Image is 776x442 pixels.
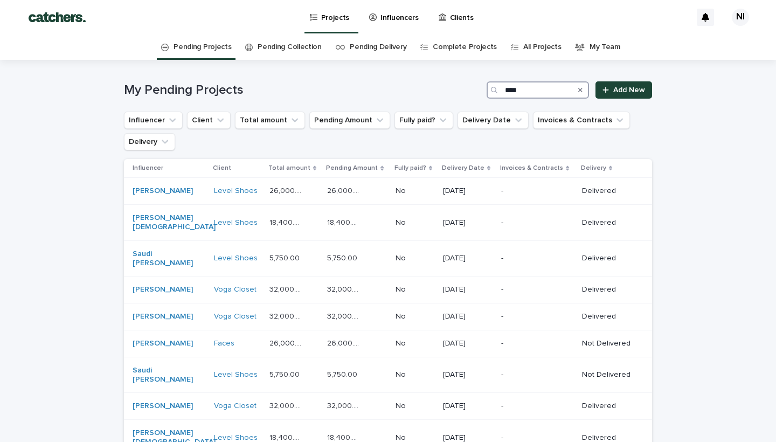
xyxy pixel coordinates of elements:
p: No [396,399,408,411]
button: Influencer [124,112,183,129]
a: Faces [214,339,234,348]
p: 26,000.00 [327,337,363,348]
p: 32,000.00 [327,399,363,411]
p: No [396,368,408,379]
p: 18,400.00 [269,216,306,227]
p: [DATE] [443,339,493,348]
p: Delivered [582,402,635,411]
p: - [501,218,569,227]
p: 32,000.00 [327,283,363,294]
a: [PERSON_NAME] [133,402,193,411]
p: Delivered [582,312,635,321]
p: 5,750.00 [269,368,302,379]
p: No [396,184,408,196]
tr: [PERSON_NAME] Faces 26,000.0026,000.00 26,000.0026,000.00 NoNo [DATE]-Not Delivered [124,330,652,357]
p: 32,000.00 [269,399,306,411]
button: Invoices & Contracts [533,112,630,129]
p: 5,750.00 [327,252,359,263]
button: Fully paid? [394,112,453,129]
a: Voga Closet [214,402,257,411]
p: 18,400.00 [327,216,363,227]
h1: My Pending Projects [124,82,482,98]
a: Level Shoes [214,254,258,263]
p: 26,000.00 [327,184,363,196]
p: Delivery [581,162,606,174]
p: - [501,187,569,196]
p: 26,000.00 [269,184,306,196]
p: Not Delivered [582,370,635,379]
button: Pending Amount [309,112,390,129]
p: [DATE] [443,285,493,294]
a: Pending Delivery [350,34,406,60]
p: [DATE] [443,402,493,411]
p: Not Delivered [582,339,635,348]
p: [DATE] [443,218,493,227]
p: No [396,310,408,321]
p: Pending Amount [326,162,378,174]
p: 32,000.00 [327,310,363,321]
p: No [396,283,408,294]
p: 32,000.00 [269,310,306,321]
p: 26,000.00 [269,337,306,348]
button: Delivery Date [458,112,529,129]
p: - [501,339,569,348]
p: 5,750.00 [269,252,302,263]
p: Invoices & Contracts [500,162,563,174]
a: Pending Collection [258,34,321,60]
tr: [PERSON_NAME] Level Shoes 26,000.0026,000.00 26,000.0026,000.00 NoNo [DATE]-Delivered [124,178,652,205]
p: Delivered [582,187,635,196]
button: Client [187,112,231,129]
p: [DATE] [443,254,493,263]
p: No [396,337,408,348]
button: Delivery [124,133,175,150]
a: Voga Closet [214,285,257,294]
a: [PERSON_NAME][DEMOGRAPHIC_DATA] [133,213,216,232]
p: - [501,402,569,411]
a: All Projects [523,34,561,60]
a: Saudi [PERSON_NAME] [133,250,200,268]
a: [PERSON_NAME] [133,312,193,321]
p: No [396,216,408,227]
p: - [501,312,569,321]
p: [DATE] [443,187,493,196]
input: Search [487,81,589,99]
tr: Saudi [PERSON_NAME] Level Shoes 5,750.005,750.00 5,750.005,750.00 NoNo [DATE]-Not Delivered [124,357,652,393]
p: [DATE] [443,370,493,379]
p: - [501,370,569,379]
a: Saudi [PERSON_NAME] [133,366,200,384]
tr: [PERSON_NAME][DEMOGRAPHIC_DATA] Level Shoes 18,400.0018,400.00 18,400.0018,400.00 NoNo [DATE]-Del... [124,205,652,241]
a: Add New [595,81,652,99]
p: Fully paid? [394,162,426,174]
div: NI [732,9,749,26]
p: 5,750.00 [327,368,359,379]
p: [DATE] [443,312,493,321]
a: Complete Projects [433,34,497,60]
p: - [501,254,569,263]
a: [PERSON_NAME] [133,187,193,196]
p: Client [213,162,231,174]
tr: Saudi [PERSON_NAME] Level Shoes 5,750.005,750.00 5,750.005,750.00 NoNo [DATE]-Delivered [124,240,652,277]
button: Total amount [235,112,305,129]
p: Total amount [268,162,310,174]
a: Level Shoes [214,370,258,379]
p: Delivery Date [442,162,484,174]
a: Pending Projects [174,34,231,60]
span: Add New [613,86,645,94]
a: [PERSON_NAME] [133,339,193,348]
tr: [PERSON_NAME] Voga Closet 32,000.0032,000.00 32,000.0032,000.00 NoNo [DATE]-Delivered [124,303,652,330]
p: Delivered [582,254,635,263]
p: 32,000.00 [269,283,306,294]
p: No [396,252,408,263]
a: Level Shoes [214,218,258,227]
a: Voga Closet [214,312,257,321]
a: My Team [590,34,620,60]
a: Level Shoes [214,187,258,196]
a: [PERSON_NAME] [133,285,193,294]
p: - [501,285,569,294]
p: Influencer [133,162,163,174]
img: BTdGiKtkTjWbRbtFPD8W [22,6,93,28]
p: Delivered [582,218,635,227]
tr: [PERSON_NAME] Voga Closet 32,000.0032,000.00 32,000.0032,000.00 NoNo [DATE]-Delivered [124,393,652,420]
p: Delivered [582,285,635,294]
